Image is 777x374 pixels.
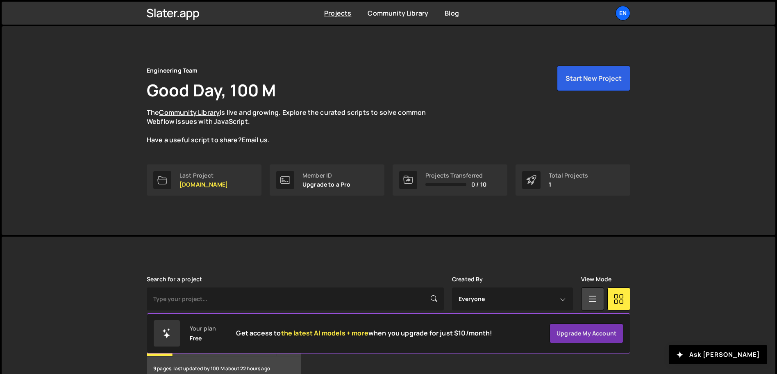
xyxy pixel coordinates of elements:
[147,66,198,75] div: Engineering Team
[302,172,351,179] div: Member ID
[147,276,202,283] label: Search for a project
[452,276,483,283] label: Created By
[190,335,202,342] div: Free
[581,276,611,283] label: View Mode
[236,329,492,337] h2: Get access to when you upgrade for just $10/month!
[281,328,368,338] span: the latest AI models + more
[147,108,442,145] p: The is live and growing. Explore the curated scripts to solve common Webflow issues with JavaScri...
[242,135,268,144] a: Email us
[147,79,276,101] h1: Good Day, 100 M
[324,9,351,18] a: Projects
[616,6,630,21] a: En
[549,181,588,188] p: 1
[445,9,459,18] a: Blog
[669,345,767,364] button: Ask [PERSON_NAME]
[190,325,216,332] div: Your plan
[159,108,220,117] a: Community Library
[471,181,486,188] span: 0 / 10
[425,172,486,179] div: Projects Transferred
[550,324,623,343] a: Upgrade my account
[147,164,261,196] a: Last Project [DOMAIN_NAME]
[179,181,228,188] p: [DOMAIN_NAME]
[549,172,588,179] div: Total Projects
[557,66,630,91] button: Start New Project
[368,9,428,18] a: Community Library
[147,287,444,310] input: Type your project...
[302,181,351,188] p: Upgrade to a Pro
[179,172,228,179] div: Last Project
